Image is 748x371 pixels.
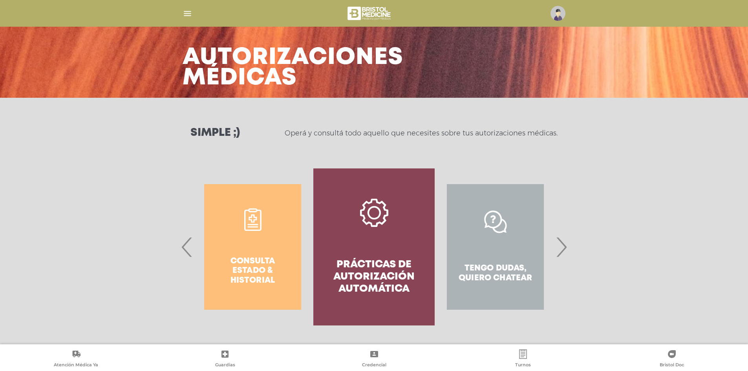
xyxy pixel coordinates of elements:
[346,4,393,23] img: bristol-medicine-blanco.png
[150,349,299,369] a: Guardias
[54,362,98,369] span: Atención Médica Ya
[2,349,150,369] a: Atención Médica Ya
[515,362,531,369] span: Turnos
[300,349,448,369] a: Credencial
[215,362,235,369] span: Guardias
[190,128,240,139] h3: Simple ;)
[285,128,558,138] p: Operá y consultá todo aquello que necesites sobre tus autorizaciones médicas.
[327,259,421,296] h4: Prácticas de autorización automática
[554,226,569,268] span: Next
[660,362,684,369] span: Bristol Doc
[313,168,435,325] a: Prácticas de autorización automática
[448,349,597,369] a: Turnos
[183,48,403,88] h3: Autorizaciones médicas
[598,349,746,369] a: Bristol Doc
[362,362,386,369] span: Credencial
[179,226,195,268] span: Previous
[550,6,565,21] img: profile-placeholder.svg
[183,9,192,18] img: Cober_menu-lines-white.svg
